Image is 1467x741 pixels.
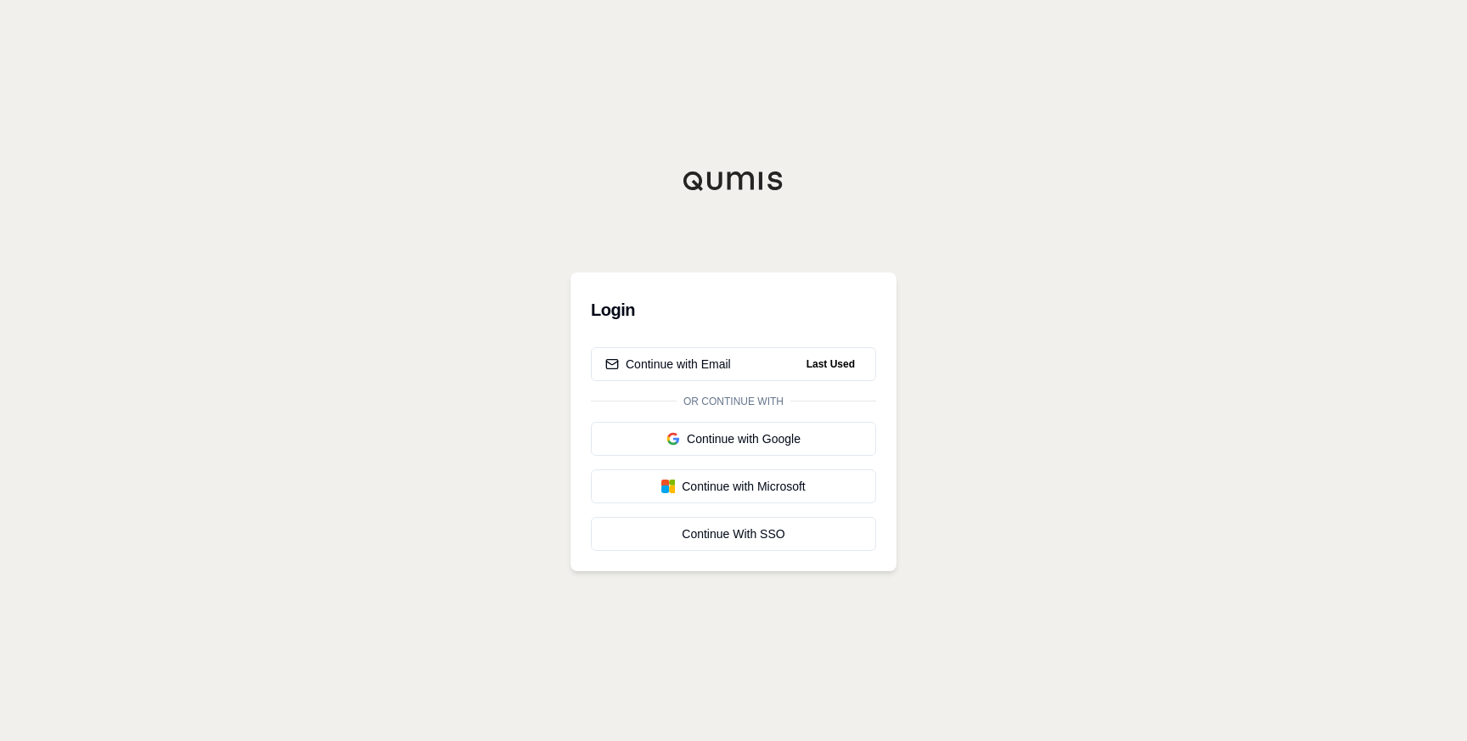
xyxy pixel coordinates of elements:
a: Continue With SSO [591,517,876,551]
span: Last Used [800,354,862,374]
img: Qumis [683,171,784,191]
button: Continue with Google [591,422,876,456]
div: Continue with Email [605,356,731,373]
button: Continue with Microsoft [591,469,876,503]
div: Continue with Google [605,430,862,447]
h3: Login [591,293,876,327]
div: Continue With SSO [605,525,862,542]
button: Continue with EmailLast Used [591,347,876,381]
span: Or continue with [677,395,790,408]
div: Continue with Microsoft [605,478,862,495]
